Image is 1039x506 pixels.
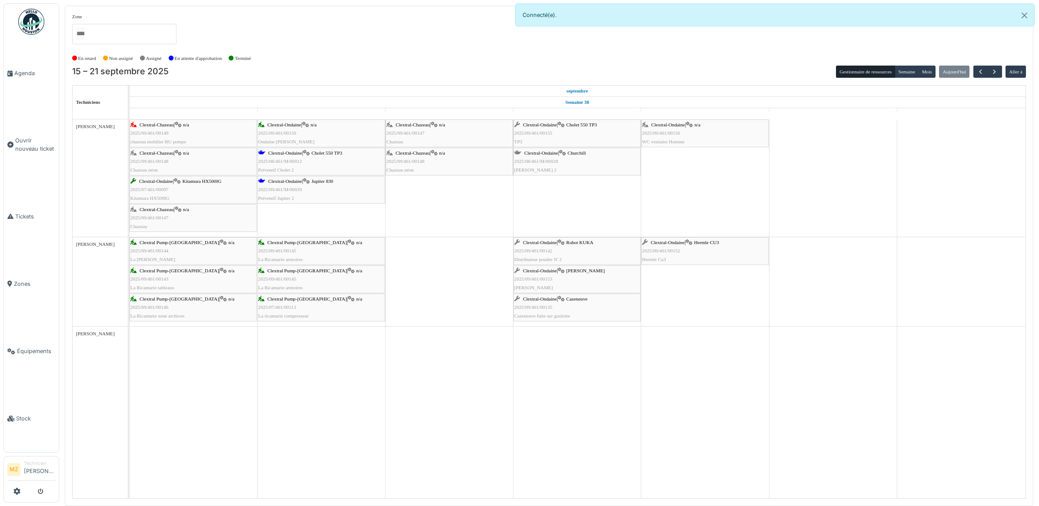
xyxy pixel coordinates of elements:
[140,296,219,301] span: Clextral Pump-[GEOGRAPHIC_DATA]
[258,248,296,253] span: 2025/09/461/00145
[440,108,459,119] a: 17 septembre 2025
[7,460,55,481] a: MZ Technicien[PERSON_NAME]
[515,3,1035,26] div: Connecté(e).
[696,108,715,119] a: 19 septembre 2025
[568,108,586,119] a: 18 septembre 2025
[258,313,309,318] span: La ricamarie compresseur
[130,205,256,231] div: |
[76,124,115,129] span: [PERSON_NAME]
[183,207,189,212] span: n/a
[72,66,169,77] h2: 15 – 21 septembre 2025
[14,69,55,77] span: Agenda
[523,240,557,245] span: Clextral-Ondaine
[439,122,445,127] span: n/a
[895,66,919,78] button: Semaine
[514,295,640,320] div: |
[642,130,680,136] span: 2025/09/461/00156
[524,150,558,155] span: Clextral-Ondaine
[182,179,221,184] span: Kitamura HX500IG
[987,66,1002,78] button: Suivant
[140,240,219,245] span: Clextral Pump-[GEOGRAPHIC_DATA]
[258,276,296,281] span: 2025/09/461/00145
[140,207,173,212] span: Clextral-Chazeau
[130,267,256,292] div: |
[258,121,384,146] div: |
[4,183,59,250] a: Tickets
[72,13,82,20] label: Zone
[258,130,296,136] span: 2025/09/461/00150
[918,66,936,78] button: Mois
[356,240,363,245] span: n/a
[311,179,333,184] span: Jupiter 830
[16,414,55,423] span: Stock
[130,276,169,281] span: 2025/09/461/00143
[823,108,843,119] a: 20 septembre 2025
[140,122,173,127] span: Clextral-Chazeau
[694,122,700,127] span: n/a
[267,122,301,127] span: Clextral-Ondaine
[24,460,55,479] li: [PERSON_NAME]
[514,167,556,172] span: [PERSON_NAME] 2
[229,296,235,301] span: n/a
[15,212,55,221] span: Tickets
[229,268,235,273] span: n/a
[642,248,680,253] span: 2025/09/461/00152
[268,179,302,184] span: Clextral-Ondaine
[130,177,256,202] div: |
[651,240,685,245] span: Clextral-Ondaine
[4,40,59,107] a: Agenda
[130,295,256,320] div: |
[109,55,133,62] label: Non assigné
[140,150,173,155] span: Clextral-Chazeau
[258,295,384,320] div: |
[268,150,302,155] span: Clextral-Ondaine
[642,257,666,262] span: Hermle Cu3
[523,122,557,127] span: Clextral-Ondaine
[642,238,768,264] div: |
[386,130,425,136] span: 2025/09/461/00147
[642,121,768,146] div: |
[229,240,235,245] span: n/a
[311,108,332,119] a: 16 septembre 2025
[514,159,558,164] span: 2025/08/461/M/00028
[836,66,895,78] button: Gestionnaire de ressources
[439,150,445,155] span: n/a
[310,122,316,127] span: n/a
[130,139,186,144] span: chazeau mobilier BU pompe
[258,177,384,202] div: |
[130,215,169,220] span: 2025/09/461/00147
[130,257,175,262] span: La [PERSON_NAME]
[973,66,988,78] button: Précédent
[7,463,20,476] li: MZ
[267,268,347,273] span: Clextral Pump-[GEOGRAPHIC_DATA]
[139,179,173,184] span: Clextral-Ondaine
[642,139,685,144] span: WC vestiaire Homme
[514,130,553,136] span: 2025/09/461/00155
[514,238,640,264] div: |
[130,187,169,192] span: 2025/07/461/00097
[130,285,174,290] span: La Ricamarie tableaux
[235,55,251,62] label: Terminé
[140,268,219,273] span: Clextral Pump-[GEOGRAPHIC_DATA]
[258,187,302,192] span: 2025/09/461/M/00039
[267,240,347,245] span: Clextral Pump-[GEOGRAPHIC_DATA]
[514,267,640,292] div: |
[258,238,384,264] div: |
[130,313,185,318] span: La Ricamarie zone archives
[258,167,294,172] span: Préventif Cholet 2
[563,97,591,108] a: Semaine 38
[4,385,59,452] a: Stock
[76,331,115,336] span: [PERSON_NAME]
[258,267,384,292] div: |
[17,347,55,355] span: Équipements
[258,159,302,164] span: 2025/08/461/M/00012
[951,108,971,119] a: 21 septembre 2025
[514,313,570,318] span: Cazeneuve fuite sur goulotte
[76,27,84,40] input: Tous
[1015,4,1034,27] button: Close
[386,149,512,174] div: |
[386,121,512,146] div: |
[130,159,169,164] span: 2025/09/461/00148
[267,296,347,301] span: Clextral Pump-[GEOGRAPHIC_DATA]
[130,195,170,201] span: Kitamura HX500IG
